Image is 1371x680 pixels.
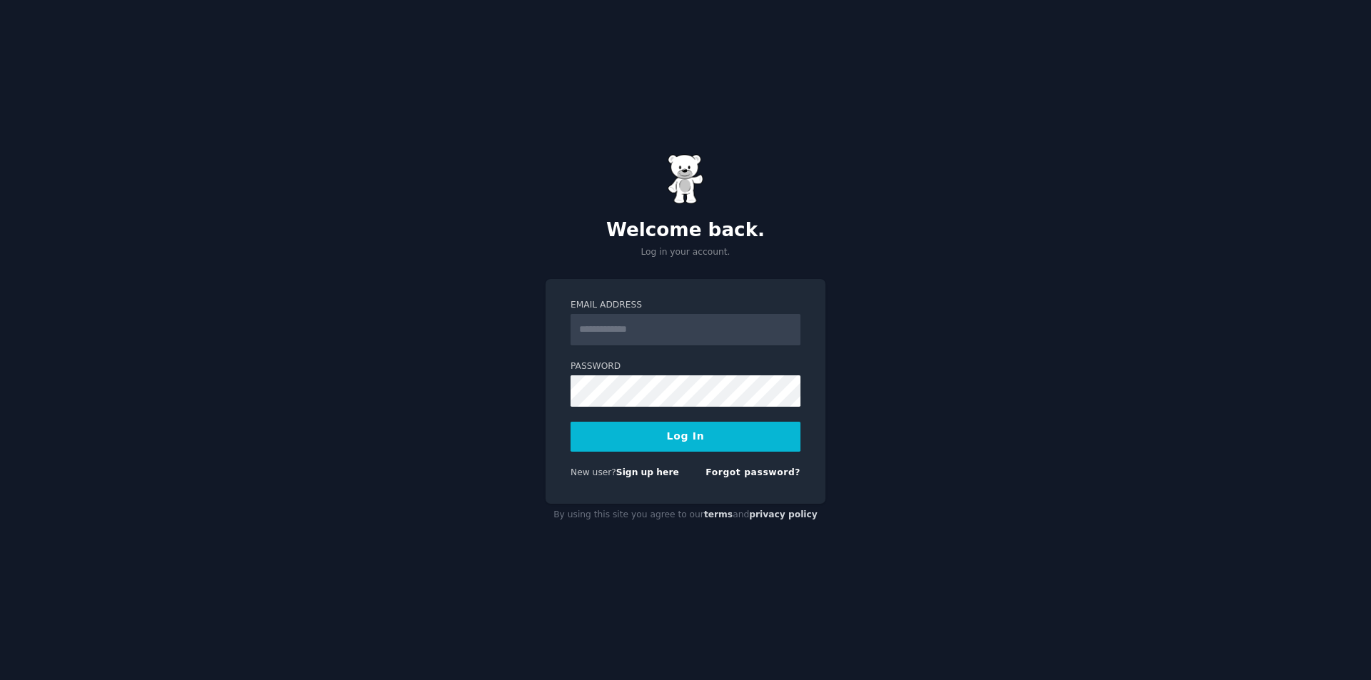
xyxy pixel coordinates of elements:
div: By using this site you agree to our and [546,504,825,527]
label: Email Address [571,299,800,312]
a: privacy policy [749,509,818,519]
a: terms [704,509,733,519]
button: Log In [571,422,800,452]
a: Forgot password? [705,467,800,477]
h2: Welcome back. [546,219,825,242]
img: Gummy Bear [668,154,703,204]
a: Sign up here [616,467,679,477]
label: Password [571,360,800,373]
span: New user? [571,467,616,477]
p: Log in your account. [546,246,825,259]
